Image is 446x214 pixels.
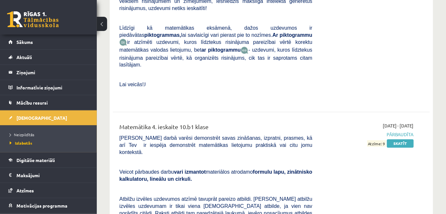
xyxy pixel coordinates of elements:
[10,132,34,137] span: Neizpildītās
[8,183,89,198] a: Atzīmes
[322,131,414,138] span: Pārbaudīta
[8,35,89,49] a: Sākums
[119,169,312,182] span: Veicot pārbaudes darbu materiālos atrodamo
[8,80,89,95] a: Informatīvie ziņojumi
[119,136,312,155] span: [PERSON_NAME] darbā varēsi demonstrēt savas zināšanas, izpratni, prasmes, kā arī Tev ir iespēja d...
[144,82,146,87] span: J
[367,140,386,147] span: Atzīme: 9
[387,139,414,148] a: Skatīt
[8,198,89,213] a: Motivācijas programma
[16,54,32,60] span: Aktuāli
[272,32,312,38] b: Ar piktogrammu
[119,123,312,135] div: Matemātika 4. ieskaite 10.b1 klase
[16,157,55,163] span: Digitālie materiāli
[16,168,89,183] legend: Maksājumi
[16,80,89,95] legend: Informatīvie ziņojumi
[10,140,32,146] span: Izlabotās
[8,153,89,168] a: Digitālie materiāli
[8,65,89,80] a: Ziņojumi
[144,32,181,38] b: piktogrammas,
[16,39,33,45] span: Sākums
[16,100,48,106] span: Mācību resursi
[7,11,59,27] a: Rīgas 1. Tālmācības vidusskola
[174,169,206,175] b: vari izmantot
[16,203,67,209] span: Motivācijas programma
[241,47,248,54] img: wKvN42sLe3LLwAAAABJRU5ErkJggg==
[119,39,127,46] img: JfuEzvunn4EvwAAAAASUVORK5CYII=
[119,25,312,38] span: Līdzīgi kā matemātikas eksāmenā, dažos uzdevumos ir piedāvātas lai savlaicīgi vari pierast pie to...
[119,82,144,87] span: Lai veicās!
[383,123,414,129] span: [DATE] - [DATE]
[16,188,34,193] span: Atzīmes
[8,110,89,125] a: [DEMOGRAPHIC_DATA]
[16,65,89,80] legend: Ziņojumi
[8,50,89,65] a: Aktuāli
[119,39,312,53] span: ir atzīmēti uzdevumi, kuros līdztekus risinājuma pareizībai vērtē korektu matemātikas valodas lie...
[10,140,90,146] a: Izlabotās
[8,95,89,110] a: Mācību resursi
[16,115,67,121] span: [DEMOGRAPHIC_DATA]
[119,47,312,67] span: - uzdevumi, kuros līdztekus risinājuma pareizībai vērtē, kā organizēts risinājums, cik tas ir sap...
[10,132,90,138] a: Neizpildītās
[8,168,89,183] a: Maksājumi
[201,47,241,53] b: ar piktogrammu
